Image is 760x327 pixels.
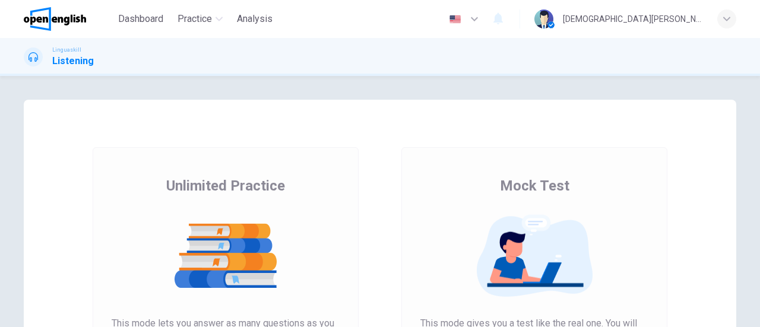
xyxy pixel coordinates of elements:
button: Analysis [232,8,277,30]
img: en [448,15,463,24]
img: OpenEnglish logo [24,7,86,31]
span: Practice [178,12,212,26]
span: Unlimited Practice [166,176,285,195]
a: OpenEnglish logo [24,7,113,31]
span: Linguaskill [52,46,81,54]
div: [DEMOGRAPHIC_DATA][PERSON_NAME] [563,12,703,26]
button: Practice [173,8,227,30]
span: Dashboard [118,12,163,26]
button: Dashboard [113,8,168,30]
span: Analysis [237,12,273,26]
h1: Listening [52,54,94,68]
img: Profile picture [534,9,553,28]
span: Mock Test [500,176,569,195]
